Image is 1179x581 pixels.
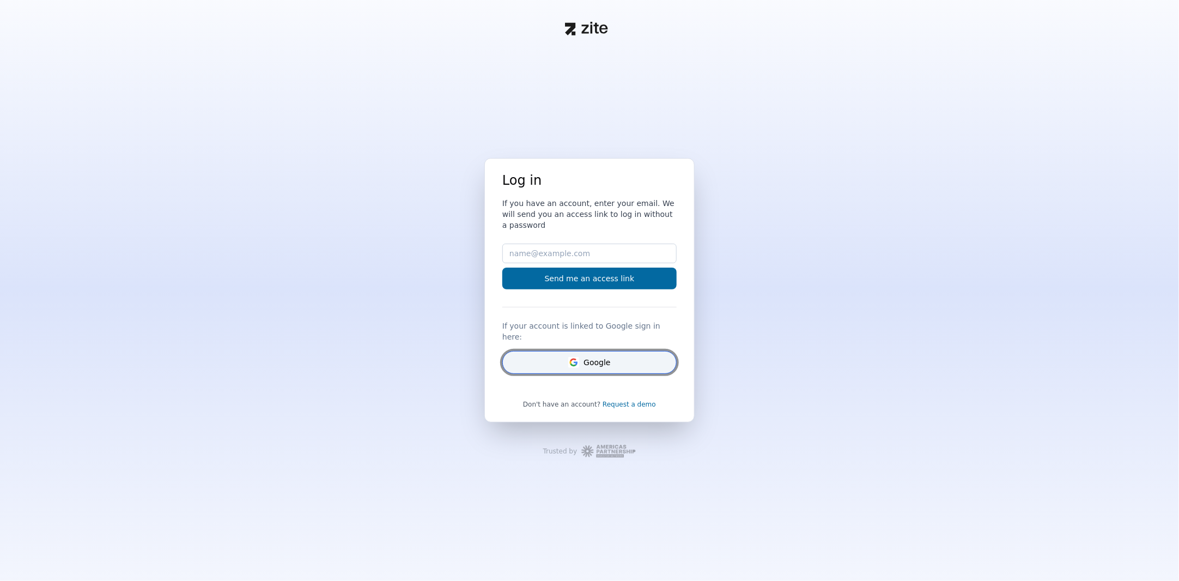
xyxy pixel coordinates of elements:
[502,172,677,189] h1: Log in
[568,357,579,368] svg: Google
[603,401,656,408] a: Request a demo
[502,244,677,263] input: name@example.com
[502,268,677,289] button: Send me an access link
[502,316,677,342] div: If your account is linked to Google sign in here:
[502,351,677,374] button: GoogleGoogle
[581,444,636,459] img: Workspace Logo
[502,400,677,409] div: Don't have an account?
[543,447,578,456] div: Trusted by
[502,198,677,231] h3: If you have an account, enter your email. We will send you an access link to log in without a pas...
